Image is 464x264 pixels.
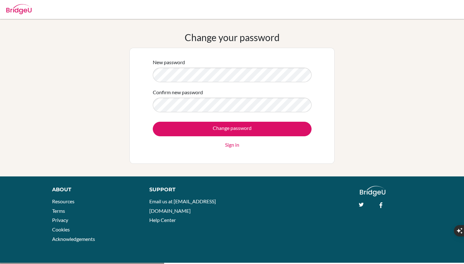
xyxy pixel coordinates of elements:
[52,198,74,204] a: Resources
[149,217,176,223] a: Help Center
[225,141,239,149] a: Sign in
[149,198,216,214] a: Email us at [EMAIL_ADDRESS][DOMAIN_NAME]
[185,32,280,43] h1: Change your password
[52,226,70,232] a: Cookies
[153,122,312,136] input: Change password
[52,208,65,214] a: Terms
[153,89,203,96] label: Confirm new password
[149,186,226,193] div: Support
[52,217,68,223] a: Privacy
[6,4,32,14] img: Bridge-U
[52,186,135,193] div: About
[52,236,95,242] a: Acknowledgements
[360,186,385,196] img: logo_white@2x-f4f0deed5e89b7ecb1c2cc34c3e3d731f90f0f143d5ea2071677605dd97b5244.png
[153,58,185,66] label: New password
